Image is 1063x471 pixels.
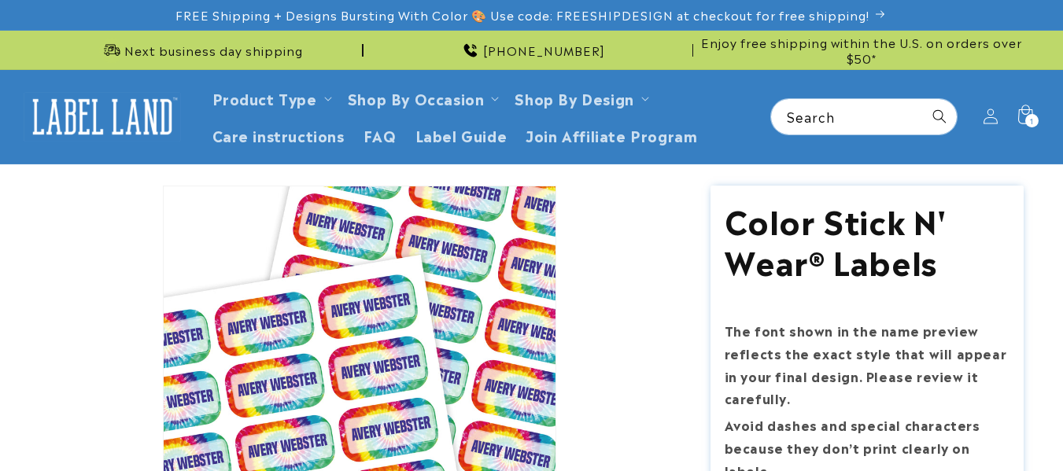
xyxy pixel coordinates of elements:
span: Enjoy free shipping within the U.S. on orders over $50* [699,35,1024,65]
a: FAQ [354,116,406,153]
summary: Product Type [203,79,338,116]
a: Join Affiliate Program [516,116,707,153]
div: Announcement [39,31,364,69]
a: Shop By Design [515,87,633,109]
h1: Color Stick N' Wear® Labels [725,199,1010,281]
span: Shop By Occasion [348,89,485,107]
span: FREE Shipping + Designs Bursting With Color 🎨 Use code: FREESHIPDESIGN at checkout for free shipp... [175,7,869,23]
a: Label Land [18,86,187,147]
a: Product Type [212,87,317,109]
div: Announcement [699,31,1024,69]
span: Care instructions [212,126,345,144]
summary: Shop By Design [505,79,655,116]
a: Care instructions [203,116,354,153]
span: Label Guide [415,126,508,144]
span: Join Affiliate Program [526,126,697,144]
button: Search [922,99,957,134]
summary: Shop By Occasion [338,79,506,116]
span: Next business day shipping [124,42,303,58]
strong: The font shown in the name preview reflects the exact style that will appear in your final design... [725,321,1007,407]
a: Label Guide [406,116,517,153]
span: [PHONE_NUMBER] [483,42,605,58]
img: Label Land [24,92,181,141]
span: FAQ [364,126,397,144]
span: 1 [1030,114,1034,127]
div: Announcement [370,31,694,69]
